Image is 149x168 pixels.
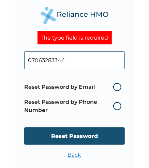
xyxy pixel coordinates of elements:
a: Back [68,152,81,158]
div: The type field is required [38,31,112,44]
input: Your Enrollee ID or Email Address [24,51,124,69]
img: Reliance Health's Logo [41,7,109,24]
span: Password reset method [24,80,124,118]
label: Reset Password by Phone Number [24,98,124,114]
label: Reset Password by Email [24,83,124,91]
input: Reset Password [24,127,124,145]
